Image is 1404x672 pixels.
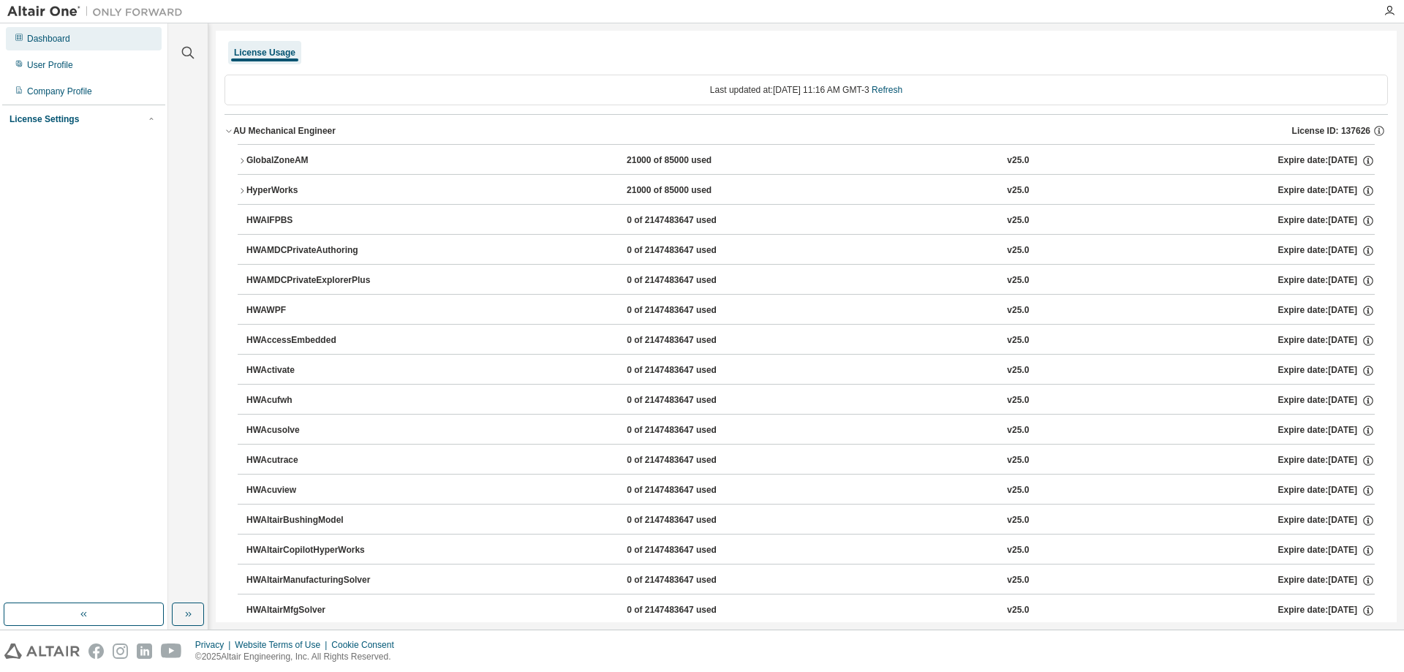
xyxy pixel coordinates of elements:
[1278,424,1375,437] div: Expire date: [DATE]
[331,639,402,651] div: Cookie Consent
[1278,334,1375,347] div: Expire date: [DATE]
[246,475,1375,507] button: HWAcuview0 of 2147483647 usedv25.0Expire date:[DATE]
[233,125,336,137] div: AU Mechanical Engineer
[246,334,378,347] div: HWAccessEmbedded
[1278,574,1375,587] div: Expire date: [DATE]
[246,454,378,467] div: HWAcutrace
[246,565,1375,597] button: HWAltairManufacturingSolver0 of 2147483647 usedv25.0Expire date:[DATE]
[627,274,758,287] div: 0 of 2147483647 used
[1278,454,1375,467] div: Expire date: [DATE]
[872,85,902,95] a: Refresh
[246,424,378,437] div: HWAcusolve
[627,154,758,167] div: 21000 of 85000 used
[27,33,70,45] div: Dashboard
[1007,334,1029,347] div: v25.0
[246,484,378,497] div: HWAcuview
[1278,604,1375,617] div: Expire date: [DATE]
[627,544,758,557] div: 0 of 2147483647 used
[1007,154,1029,167] div: v25.0
[27,59,73,71] div: User Profile
[627,334,758,347] div: 0 of 2147483647 used
[246,355,1375,387] button: HWActivate0 of 2147483647 usedv25.0Expire date:[DATE]
[1278,394,1375,407] div: Expire date: [DATE]
[246,385,1375,417] button: HWAcufwh0 of 2147483647 usedv25.0Expire date:[DATE]
[1007,604,1029,617] div: v25.0
[1278,214,1375,227] div: Expire date: [DATE]
[195,639,235,651] div: Privacy
[1007,364,1029,377] div: v25.0
[224,75,1388,105] div: Last updated at: [DATE] 11:16 AM GMT-3
[1292,125,1370,137] span: License ID: 137626
[246,325,1375,357] button: HWAccessEmbedded0 of 2147483647 usedv25.0Expire date:[DATE]
[246,214,378,227] div: HWAIFPBS
[246,544,378,557] div: HWAltairCopilotHyperWorks
[627,184,758,197] div: 21000 of 85000 used
[627,304,758,317] div: 0 of 2147483647 used
[246,154,378,167] div: GlobalZoneAM
[1007,244,1029,257] div: v25.0
[627,244,758,257] div: 0 of 2147483647 used
[1007,484,1029,497] div: v25.0
[235,639,331,651] div: Website Terms of Use
[1278,274,1375,287] div: Expire date: [DATE]
[238,145,1375,177] button: GlobalZoneAM21000 of 85000 usedv25.0Expire date:[DATE]
[1007,274,1029,287] div: v25.0
[1007,304,1029,317] div: v25.0
[161,643,182,659] img: youtube.svg
[246,514,378,527] div: HWAltairBushingModel
[1007,454,1029,467] div: v25.0
[246,304,378,317] div: HWAWPF
[246,415,1375,447] button: HWAcusolve0 of 2147483647 usedv25.0Expire date:[DATE]
[246,535,1375,567] button: HWAltairCopilotHyperWorks0 of 2147483647 usedv25.0Expire date:[DATE]
[1278,154,1375,167] div: Expire date: [DATE]
[246,594,1375,627] button: HWAltairMfgSolver0 of 2147483647 usedv25.0Expire date:[DATE]
[246,184,378,197] div: HyperWorks
[246,505,1375,537] button: HWAltairBushingModel0 of 2147483647 usedv25.0Expire date:[DATE]
[1007,394,1029,407] div: v25.0
[234,47,295,58] div: License Usage
[1007,574,1029,587] div: v25.0
[246,265,1375,297] button: HWAMDCPrivateExplorerPlus0 of 2147483647 usedv25.0Expire date:[DATE]
[1278,484,1375,497] div: Expire date: [DATE]
[246,364,378,377] div: HWActivate
[246,274,378,287] div: HWAMDCPrivateExplorerPlus
[1278,544,1375,557] div: Expire date: [DATE]
[27,86,92,97] div: Company Profile
[1007,214,1029,227] div: v25.0
[1278,244,1375,257] div: Expire date: [DATE]
[246,445,1375,477] button: HWAcutrace0 of 2147483647 usedv25.0Expire date:[DATE]
[246,574,378,587] div: HWAltairManufacturingSolver
[627,364,758,377] div: 0 of 2147483647 used
[1007,424,1029,437] div: v25.0
[246,394,378,407] div: HWAcufwh
[627,604,758,617] div: 0 of 2147483647 used
[627,214,758,227] div: 0 of 2147483647 used
[246,235,1375,267] button: HWAMDCPrivateAuthoring0 of 2147483647 usedv25.0Expire date:[DATE]
[246,295,1375,327] button: HWAWPF0 of 2147483647 usedv25.0Expire date:[DATE]
[627,454,758,467] div: 0 of 2147483647 used
[627,394,758,407] div: 0 of 2147483647 used
[88,643,104,659] img: facebook.svg
[246,604,378,617] div: HWAltairMfgSolver
[195,651,403,663] p: © 2025 Altair Engineering, Inc. All Rights Reserved.
[1007,514,1029,527] div: v25.0
[238,175,1375,207] button: HyperWorks21000 of 85000 usedv25.0Expire date:[DATE]
[1007,184,1029,197] div: v25.0
[137,643,152,659] img: linkedin.svg
[1007,544,1029,557] div: v25.0
[10,113,79,125] div: License Settings
[113,643,128,659] img: instagram.svg
[7,4,190,19] img: Altair One
[1278,514,1375,527] div: Expire date: [DATE]
[1278,364,1375,377] div: Expire date: [DATE]
[246,205,1375,237] button: HWAIFPBS0 of 2147483647 usedv25.0Expire date:[DATE]
[627,514,758,527] div: 0 of 2147483647 used
[627,424,758,437] div: 0 of 2147483647 used
[224,115,1388,147] button: AU Mechanical EngineerLicense ID: 137626
[246,244,378,257] div: HWAMDCPrivateAuthoring
[627,484,758,497] div: 0 of 2147483647 used
[1278,184,1375,197] div: Expire date: [DATE]
[4,643,80,659] img: altair_logo.svg
[627,574,758,587] div: 0 of 2147483647 used
[1278,304,1375,317] div: Expire date: [DATE]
